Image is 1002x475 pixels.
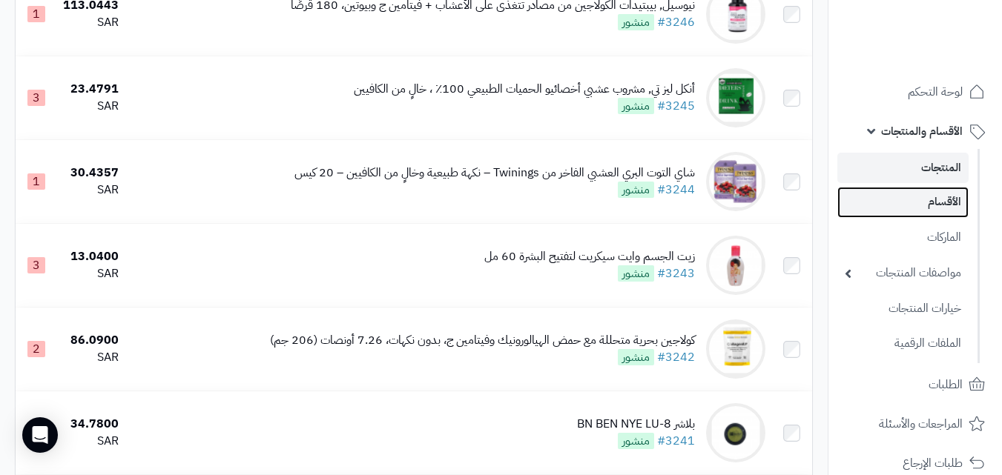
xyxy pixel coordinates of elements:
[837,153,969,183] a: المنتجات
[706,319,765,379] img: كولاجين بحرية متحللة مع حمض الهيالورونيك وفيتامين ج، بدون نكهات، 7.26 أونصات (206 جم)
[837,257,969,289] a: مواصفات المنتجات
[657,13,695,31] a: #3246
[837,222,969,253] a: الماركات
[618,98,654,114] span: منشور
[484,248,695,265] div: زيت الجسم وايت سيكريت لتفتيح البشرة 60 مل
[837,328,969,359] a: الملفات الرقمية
[63,416,119,433] div: 34.7800
[27,6,45,22] span: 1
[837,293,969,325] a: خيارات المنتجات
[908,82,963,102] span: لوحة التحكم
[22,417,58,453] div: Open Intercom Messenger
[27,341,45,357] span: 2
[63,81,119,98] div: 23.4791
[63,332,119,349] div: 86.0900
[618,182,654,198] span: منشور
[929,374,963,395] span: الطلبات
[879,413,963,434] span: المراجعات والأسئلة
[63,433,119,450] div: SAR
[294,165,695,182] div: شاي التوت البري العشبي الفاخر من Twinings – نكهة طبيعية وخالٍ من الكافيين – 20 كيس
[354,81,695,98] div: أنكل ليز تي‏, مشروب عشبي أخصائيو الحميات الطبيعي 100٪ ، خالٍ من الكافيين
[706,236,765,295] img: زيت الجسم وايت سيكريت لتفتيح البشرة 60 مل
[657,265,695,282] a: #3243
[618,14,654,30] span: منشور
[27,173,45,190] span: 1
[63,165,119,182] div: 30.4357
[837,406,993,442] a: المراجعات والأسئلة
[706,68,765,127] img: أنكل ليز تي‏, مشروب عشبي أخصائيو الحميات الطبيعي 100٪ ، خالٍ من الكافيين
[63,98,119,115] div: SAR
[657,181,695,199] a: #3244
[618,433,654,449] span: منشور
[27,257,45,273] span: 3
[63,248,119,265] div: 13.0400
[63,349,119,366] div: SAR
[63,265,119,282] div: SAR
[881,121,963,142] span: الأقسام والمنتجات
[706,403,765,462] img: بلاشر BN BEN NYE LU-8
[577,416,695,433] div: بلاشر BN BEN NYE LU-8
[27,90,45,106] span: 3
[837,74,993,110] a: لوحة التحكم
[837,367,993,402] a: الطلبات
[903,453,963,474] span: طلبات الإرجاع
[657,432,695,450] a: #3241
[63,14,119,31] div: SAR
[270,332,695,349] div: كولاجين بحرية متحللة مع حمض الهيالورونيك وفيتامين ج، بدون نكهات، 7.26 أونصات (206 جم)
[657,348,695,366] a: #3242
[657,97,695,115] a: #3245
[837,187,969,217] a: الأقسام
[706,152,765,211] img: شاي التوت البري العشبي الفاخر من Twinings – نكهة طبيعية وخالٍ من الكافيين – 20 كيس
[618,349,654,365] span: منشور
[618,265,654,282] span: منشور
[63,182,119,199] div: SAR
